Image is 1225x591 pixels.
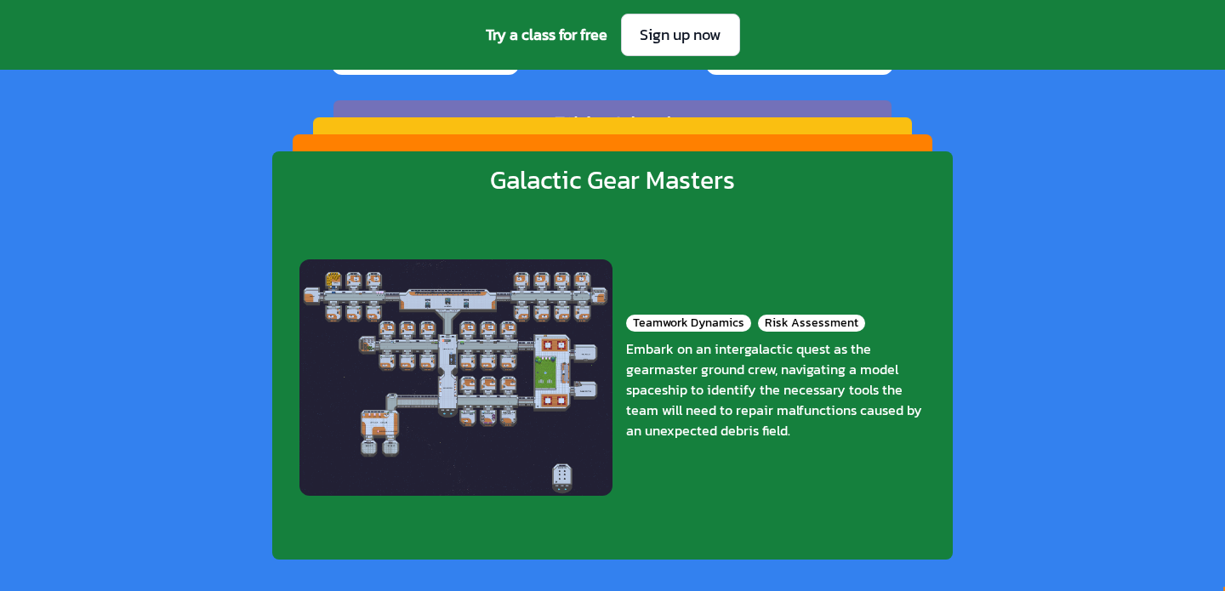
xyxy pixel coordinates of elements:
div: Ethics Island [554,111,671,137]
div: Countdown Challenge [504,129,721,156]
div: Embark on an intergalactic quest as the gearmaster ground crew, navigating a model spaceship to i... [626,338,926,440]
div: Teamwork Dynamics [626,315,751,332]
a: Sign up now [621,14,740,56]
div: Riddle Racers [540,147,684,176]
div: Risk Assessment [758,315,865,332]
div: Galactic Gear Masters [490,165,735,196]
span: Try a class for free [486,23,607,47]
